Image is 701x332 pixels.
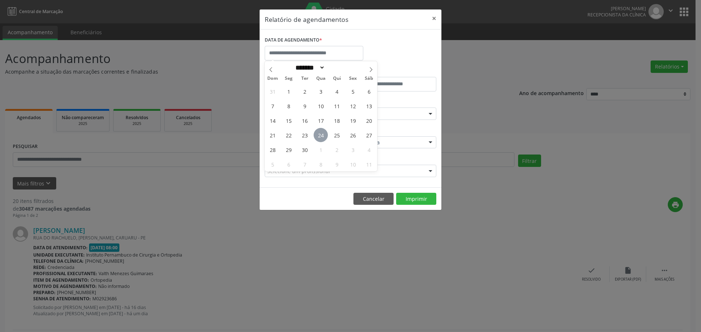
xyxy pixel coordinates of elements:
span: Agosto 31, 2025 [265,84,280,98]
span: Setembro 17, 2025 [314,113,328,128]
span: Sáb [361,76,377,81]
span: Outubro 6, 2025 [281,157,296,171]
button: Imprimir [396,193,436,205]
span: Setembro 15, 2025 [281,113,296,128]
span: Setembro 19, 2025 [346,113,360,128]
span: Setembro 22, 2025 [281,128,296,142]
button: Cancelar [353,193,394,205]
span: Setembro 11, 2025 [330,99,344,113]
span: Sex [345,76,361,81]
span: Setembro 12, 2025 [346,99,360,113]
label: DATA DE AGENDAMENTO [265,35,322,46]
span: Ter [297,76,313,81]
span: Outubro 11, 2025 [362,157,376,171]
span: Qui [329,76,345,81]
span: Setembro 3, 2025 [314,84,328,98]
span: Outubro 8, 2025 [314,157,328,171]
span: Selecione um profissional [267,167,330,175]
span: Setembro 5, 2025 [346,84,360,98]
span: Setembro 1, 2025 [281,84,296,98]
span: Setembro 7, 2025 [265,99,280,113]
span: Setembro 28, 2025 [265,142,280,157]
span: Outubro 3, 2025 [346,142,360,157]
label: ATÉ [352,66,436,77]
span: Setembro 30, 2025 [298,142,312,157]
span: Setembro 23, 2025 [298,128,312,142]
span: Setembro 9, 2025 [298,99,312,113]
span: Qua [313,76,329,81]
span: Setembro 8, 2025 [281,99,296,113]
span: Setembro 10, 2025 [314,99,328,113]
span: Outubro 2, 2025 [330,142,344,157]
span: Setembro 24, 2025 [314,128,328,142]
span: Dom [265,76,281,81]
span: Outubro 9, 2025 [330,157,344,171]
input: Year [325,64,349,71]
span: Setembro 13, 2025 [362,99,376,113]
span: Setembro 27, 2025 [362,128,376,142]
span: Outubro 5, 2025 [265,157,280,171]
span: Setembro 29, 2025 [281,142,296,157]
span: Setembro 26, 2025 [346,128,360,142]
span: Outubro 4, 2025 [362,142,376,157]
span: Outubro 1, 2025 [314,142,328,157]
span: Outubro 7, 2025 [298,157,312,171]
span: Setembro 20, 2025 [362,113,376,128]
span: Seg [281,76,297,81]
span: Setembro 18, 2025 [330,113,344,128]
span: Setembro 16, 2025 [298,113,312,128]
span: Setembro 14, 2025 [265,113,280,128]
span: Setembro 21, 2025 [265,128,280,142]
span: Setembro 6, 2025 [362,84,376,98]
span: Outubro 10, 2025 [346,157,360,171]
span: Setembro 4, 2025 [330,84,344,98]
span: Setembro 25, 2025 [330,128,344,142]
span: Setembro 2, 2025 [298,84,312,98]
h5: Relatório de agendamentos [265,15,348,24]
select: Month [293,64,325,71]
button: Close [427,9,441,27]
